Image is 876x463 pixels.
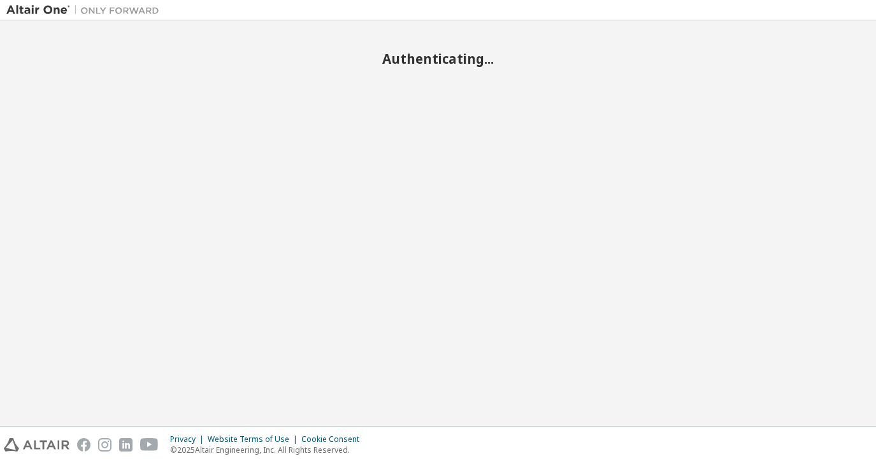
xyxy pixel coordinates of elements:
img: facebook.svg [77,438,90,452]
img: linkedin.svg [119,438,133,452]
img: instagram.svg [98,438,111,452]
h2: Authenticating... [6,50,870,67]
div: Website Terms of Use [208,434,301,445]
img: altair_logo.svg [4,438,69,452]
div: Cookie Consent [301,434,367,445]
div: Privacy [170,434,208,445]
img: Altair One [6,4,166,17]
p: © 2025 Altair Engineering, Inc. All Rights Reserved. [170,445,367,455]
img: youtube.svg [140,438,159,452]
